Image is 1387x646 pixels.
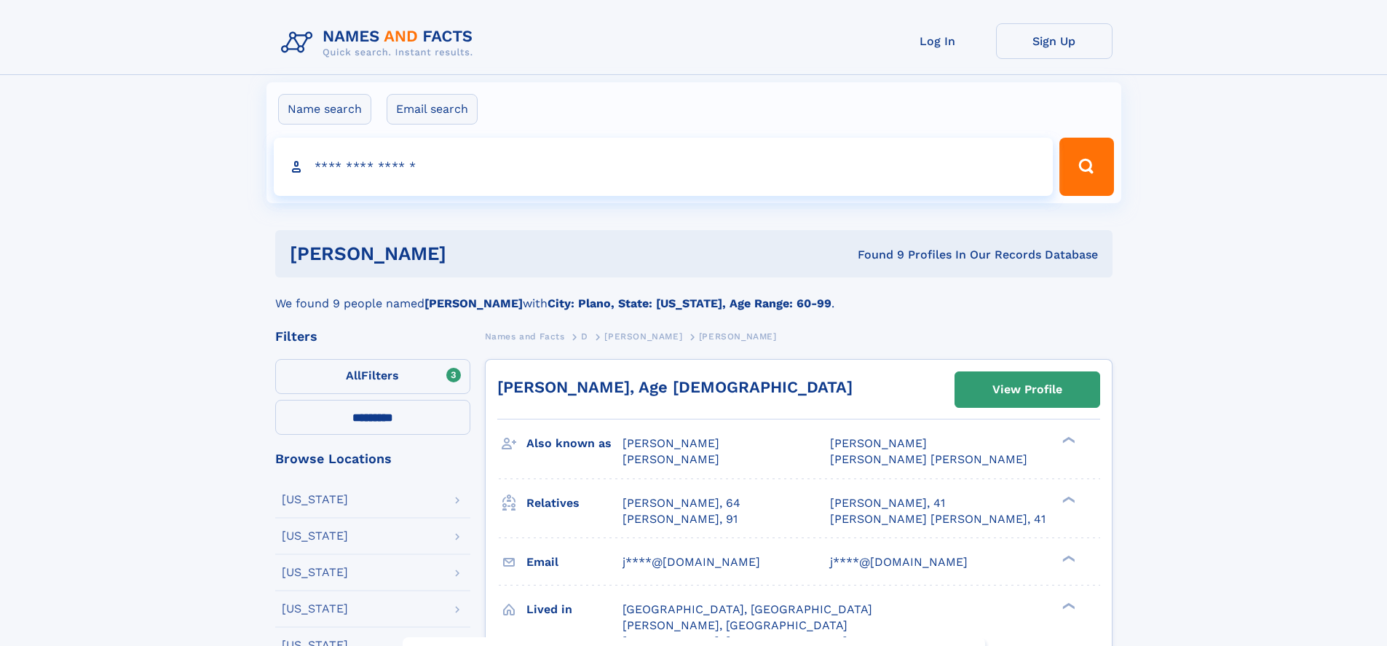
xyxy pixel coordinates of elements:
[526,597,623,622] h3: Lived in
[497,378,853,396] a: [PERSON_NAME], Age [DEMOGRAPHIC_DATA]
[1059,554,1076,563] div: ❯
[581,331,588,342] span: D
[623,511,738,527] a: [PERSON_NAME], 91
[830,436,927,450] span: [PERSON_NAME]
[346,369,361,382] span: All
[699,331,777,342] span: [PERSON_NAME]
[548,296,831,310] b: City: Plano, State: [US_STATE], Age Range: 60-99
[652,247,1098,263] div: Found 9 Profiles In Our Records Database
[830,495,945,511] a: [PERSON_NAME], 41
[880,23,996,59] a: Log In
[581,327,588,345] a: D
[275,23,485,63] img: Logo Names and Facts
[996,23,1113,59] a: Sign Up
[282,567,348,578] div: [US_STATE]
[275,277,1113,312] div: We found 9 people named with .
[290,245,652,263] h1: [PERSON_NAME]
[274,138,1054,196] input: search input
[282,494,348,505] div: [US_STATE]
[275,359,470,394] label: Filters
[1059,138,1113,196] button: Search Button
[282,603,348,615] div: [US_STATE]
[604,331,682,342] span: [PERSON_NAME]
[623,602,872,616] span: [GEOGRAPHIC_DATA], [GEOGRAPHIC_DATA]
[623,495,740,511] a: [PERSON_NAME], 64
[282,530,348,542] div: [US_STATE]
[955,372,1099,407] a: View Profile
[1059,601,1076,610] div: ❯
[278,94,371,125] label: Name search
[830,511,1046,527] a: [PERSON_NAME] [PERSON_NAME], 41
[623,618,847,632] span: [PERSON_NAME], [GEOGRAPHIC_DATA]
[830,452,1027,466] span: [PERSON_NAME] [PERSON_NAME]
[526,550,623,575] h3: Email
[1059,495,1076,504] div: ❯
[485,327,565,345] a: Names and Facts
[604,327,682,345] a: [PERSON_NAME]
[526,431,623,456] h3: Also known as
[526,491,623,516] h3: Relatives
[1059,436,1076,445] div: ❯
[623,452,719,466] span: [PERSON_NAME]
[387,94,478,125] label: Email search
[275,452,470,465] div: Browse Locations
[992,373,1062,406] div: View Profile
[424,296,523,310] b: [PERSON_NAME]
[623,436,719,450] span: [PERSON_NAME]
[275,330,470,343] div: Filters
